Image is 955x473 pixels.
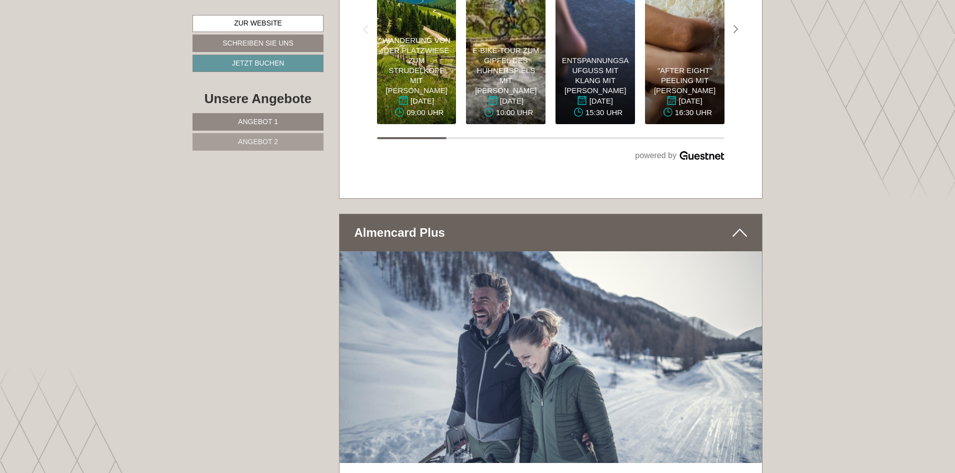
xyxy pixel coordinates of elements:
a: Schreiben Sie uns [192,35,323,52]
a: Zur Website [192,15,323,32]
button: Carousel Page 5 [655,137,724,139]
button: Carousel Page 1 (Current Slide) [377,137,446,139]
div: [DATE] [382,96,451,119]
span: Angebot 1 [238,118,278,126]
div: [DATE] [471,96,540,119]
div: powered by Guestnet [377,149,725,163]
div: Wanderung von der Plätzwiese zum Strudelkopf mit [PERSON_NAME] [382,36,451,119]
div: "After Eight" Peeling mit [PERSON_NAME] [650,66,719,119]
a: Jetzt buchen [192,55,323,72]
div: Previous slide [354,18,377,41]
button: Carousel Page 2 [446,137,516,139]
div: Carousel Pagination [377,137,725,139]
div: E-Bike-Tour zum Gipfel des Hühnerspiels mit [PERSON_NAME] [471,46,540,119]
span: 16:30 Uhr [655,108,712,119]
button: Carousel Page 3 [516,137,585,139]
span: 10:00 Uhr [476,108,533,119]
div: Unsere Angebote [192,90,323,108]
div: [DATE] [560,96,630,119]
button: Carousel Page 4 [585,137,655,139]
span: 15:30 Uhr [565,108,622,119]
div: Almencard Plus [339,214,762,251]
div: [DATE] [650,96,719,119]
div: Next slide [724,18,747,41]
div: Entspannungsaufguss mit Klang mit [PERSON_NAME] [560,56,630,119]
span: Angebot 2 [238,138,278,146]
span: 09:00 Uhr [387,108,444,119]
